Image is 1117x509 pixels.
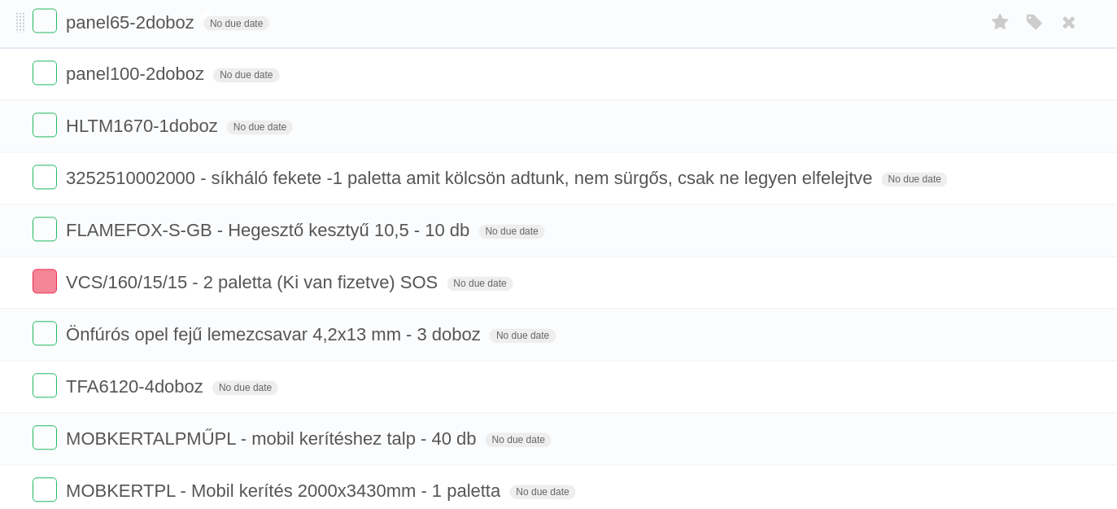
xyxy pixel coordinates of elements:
[33,113,57,138] label: Done
[447,277,513,292] span: No due date
[33,426,57,450] label: Done
[66,221,473,241] span: FLAMEFOX-S-GB - Hegesztő kesztyű 10,5 - 10 db
[33,478,57,502] label: Done
[66,12,199,33] span: panel65-2doboz
[33,374,57,398] label: Done
[33,165,57,190] label: Done
[66,273,442,293] span: VCS/160/15/15 - 2 paletta (Ki van fizetve) SOS
[66,377,207,397] span: TFA6120-4doboz
[985,9,1016,36] label: Star task
[33,61,57,86] label: Done
[66,325,485,345] span: Önfúrós opel fejű lemezcsavar 4,2x13 mm - 3 doboz
[33,9,57,33] label: Done
[213,68,279,83] span: No due date
[227,121,293,135] span: No due date
[66,116,222,137] span: HLTM1670-1doboz
[33,322,57,346] label: Done
[66,169,877,189] span: 3252510002000 - síkháló fekete -1 paletta amit kölcsön adtunk, nem sürgős, csak ne legyen elfelejtve
[490,329,556,344] span: No due date
[203,16,269,31] span: No due date
[882,173,948,187] span: No due date
[212,381,278,396] span: No due date
[510,485,576,500] span: No due date
[486,433,552,448] span: No due date
[66,429,481,450] span: MOBKERTALPMŰPL - mobil kerítéshez talp - 40 db
[33,217,57,242] label: Done
[33,270,57,294] label: Done
[66,64,208,85] span: panel100-2doboz
[66,481,504,502] span: MOBKERTPL - Mobil kerítés 2000x3430mm - 1 paletta
[479,225,545,239] span: No due date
